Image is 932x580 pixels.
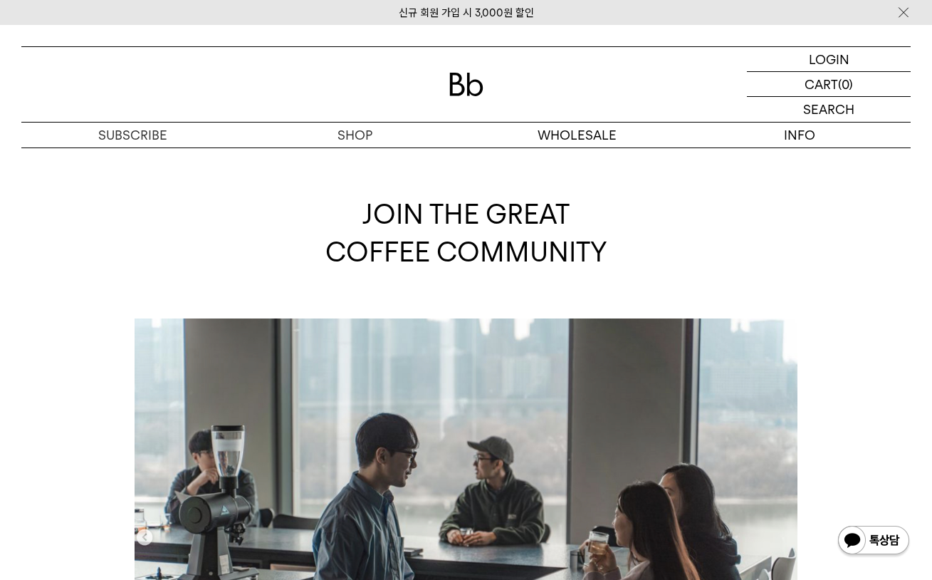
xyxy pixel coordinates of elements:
p: (0) [838,72,853,96]
a: 신규 회원 가입 시 3,000원 할인 [399,6,534,19]
a: SHOP [244,123,466,147]
img: 로고 [449,73,483,96]
p: CART [805,72,838,96]
a: SUBSCRIBE [21,123,244,147]
a: CART (0) [747,72,911,97]
p: LOGIN [809,47,849,71]
p: SEARCH [803,97,854,122]
img: 카카오톡 채널 1:1 채팅 버튼 [837,524,911,559]
span: JOIN THE GREAT COFFEE COMMUNITY [325,198,607,268]
p: WHOLESALE [466,123,688,147]
p: INFO [688,123,911,147]
a: LOGIN [747,47,911,72]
